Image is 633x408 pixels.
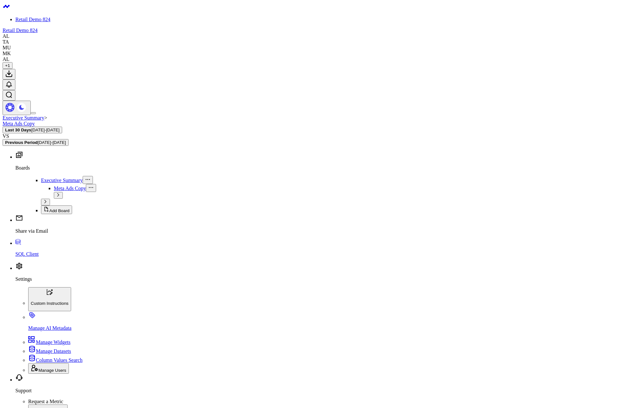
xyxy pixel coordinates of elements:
[37,140,66,145] span: [DATE] - [DATE]
[15,165,630,171] p: Boards
[28,363,69,374] button: Manage Users
[3,62,12,69] button: +1
[36,357,82,363] span: Column Values Search
[38,368,66,373] span: Manage Users
[54,186,86,191] a: Meta Ads Copy
[5,63,10,68] span: + 1
[36,339,70,345] span: Manage Widgets
[28,325,630,331] p: Manage AI Metadata
[5,140,37,145] b: Previous Period
[3,139,69,146] button: Previous Period[DATE]-[DATE]
[3,39,9,45] div: TA
[3,133,630,139] div: VS
[28,357,82,363] a: Column Values Search
[36,348,71,354] span: Manage Datasets
[3,28,37,33] a: Retail Demo 824
[3,33,9,39] div: AL
[15,228,630,234] p: Share via Email
[3,90,15,101] button: Open search
[15,240,630,257] a: SQL Client
[15,388,630,394] p: Support
[28,399,63,404] a: Request a Metric
[28,287,71,311] button: Custom Instructions
[41,178,83,183] a: Executive Summary
[31,128,60,132] span: [DATE] - [DATE]
[15,251,630,257] p: SQL Client
[15,17,50,22] a: Retail Demo 824
[31,301,69,306] p: Custom Instructions
[3,121,35,126] a: Meta Ads Copy
[3,115,44,121] a: Executive Summary
[3,127,62,133] button: Last 30 Days[DATE]-[DATE]
[41,205,72,214] button: Add Board
[5,128,31,132] b: Last 30 Days
[3,56,9,62] div: AL
[3,115,630,121] div: >
[28,339,70,345] a: Manage Widgets
[15,276,630,282] p: Settings
[3,45,11,51] div: MU
[28,314,630,331] a: Manage AI Metadata
[3,51,11,56] div: MK
[28,348,71,354] a: Manage Datasets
